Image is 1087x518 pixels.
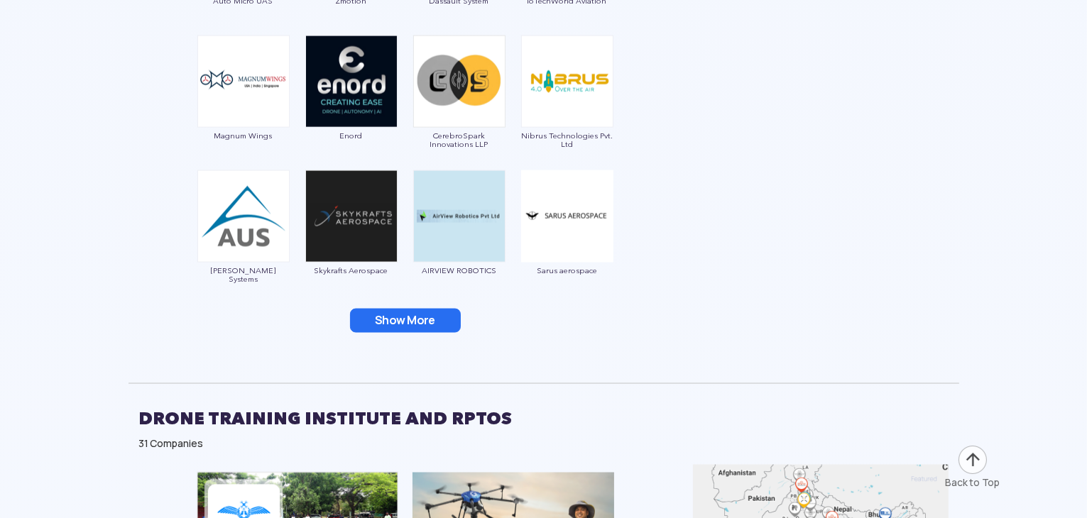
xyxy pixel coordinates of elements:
[521,35,613,128] img: ic_nibrus.png
[197,266,290,283] span: [PERSON_NAME] Systems
[197,131,290,140] span: Magnum Wings
[305,75,398,140] a: Enord
[305,170,398,263] img: ic_skykrafts.png
[139,401,949,436] h2: DRONE TRAINING INSTITUTE AND RPTOS
[413,170,506,263] img: img_airview.png
[305,266,398,275] span: Skykrafts Aerospace
[139,436,949,451] div: 31 Companies
[520,209,614,275] a: Sarus aerospace
[413,209,506,275] a: AIRVIEW ROBOTICS
[305,209,398,275] a: Skykrafts Aerospace
[957,444,988,475] img: ic_arrow-up.png
[197,75,290,140] a: Magnum Wings
[521,170,613,263] img: img_sarus.png
[350,309,461,333] button: Show More
[413,131,506,148] span: CerebroSpark Innovations LLP
[197,209,290,283] a: [PERSON_NAME] Systems
[520,131,614,148] span: Nibrus Technologies Pvt. Ltd
[305,35,398,128] img: ic_enord.png
[946,475,1000,490] div: Back to Top
[413,266,506,275] span: AIRVIEW ROBOTICS
[413,35,506,128] img: ic_cerebospark.png
[197,170,290,263] img: ic_aarav.png
[520,266,614,275] span: Sarus aerospace
[413,75,506,148] a: CerebroSpark Innovations LLP
[305,131,398,140] span: Enord
[520,75,614,148] a: Nibrus Technologies Pvt. Ltd
[197,35,290,128] img: ic_magnumwings.png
